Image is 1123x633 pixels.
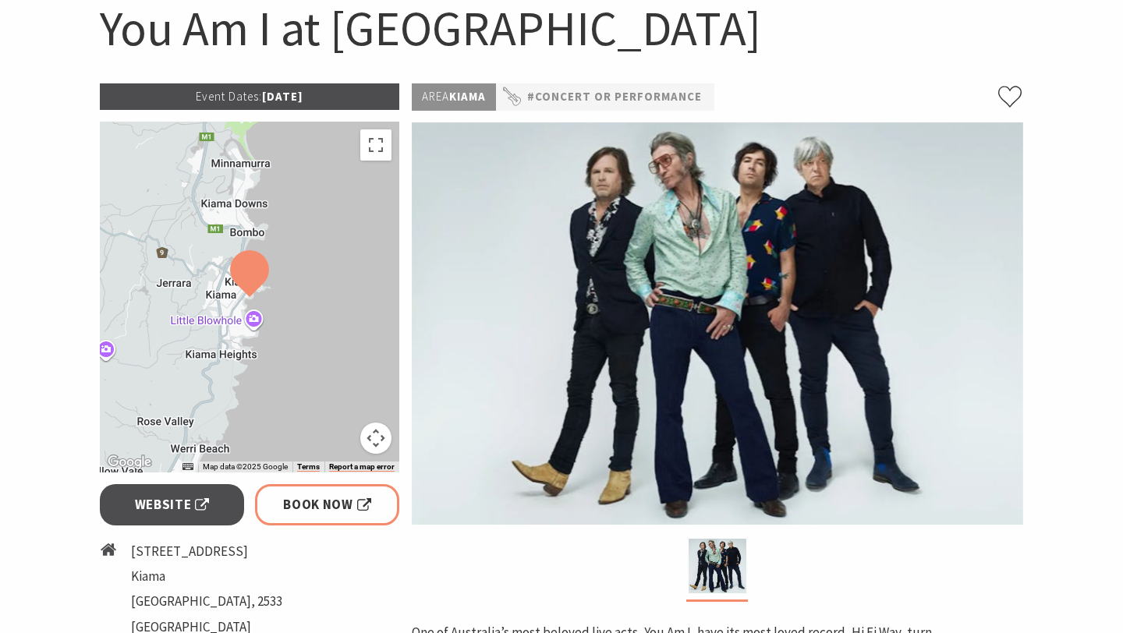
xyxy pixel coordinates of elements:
[100,83,399,110] p: [DATE]
[100,484,244,525] a: Website
[527,87,702,107] a: #Concert or Performance
[131,591,282,612] li: [GEOGRAPHIC_DATA], 2533
[329,462,395,472] a: Report a map error
[196,89,262,104] span: Event Dates:
[182,461,193,472] button: Keyboard shortcuts
[104,452,155,472] img: Google
[283,494,371,515] span: Book Now
[412,83,496,111] p: Kiama
[689,539,746,593] img: You Am I
[135,494,210,515] span: Website
[104,452,155,472] a: Open this area in Google Maps (opens a new window)
[412,122,1023,525] img: You Am I
[131,541,282,562] li: [STREET_ADDRESS]
[360,129,391,161] button: Toggle fullscreen view
[297,462,320,472] a: Terms (opens in new tab)
[203,462,288,471] span: Map data ©2025 Google
[360,423,391,454] button: Map camera controls
[255,484,399,525] a: Book Now
[422,89,449,104] span: Area
[131,566,282,587] li: Kiama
